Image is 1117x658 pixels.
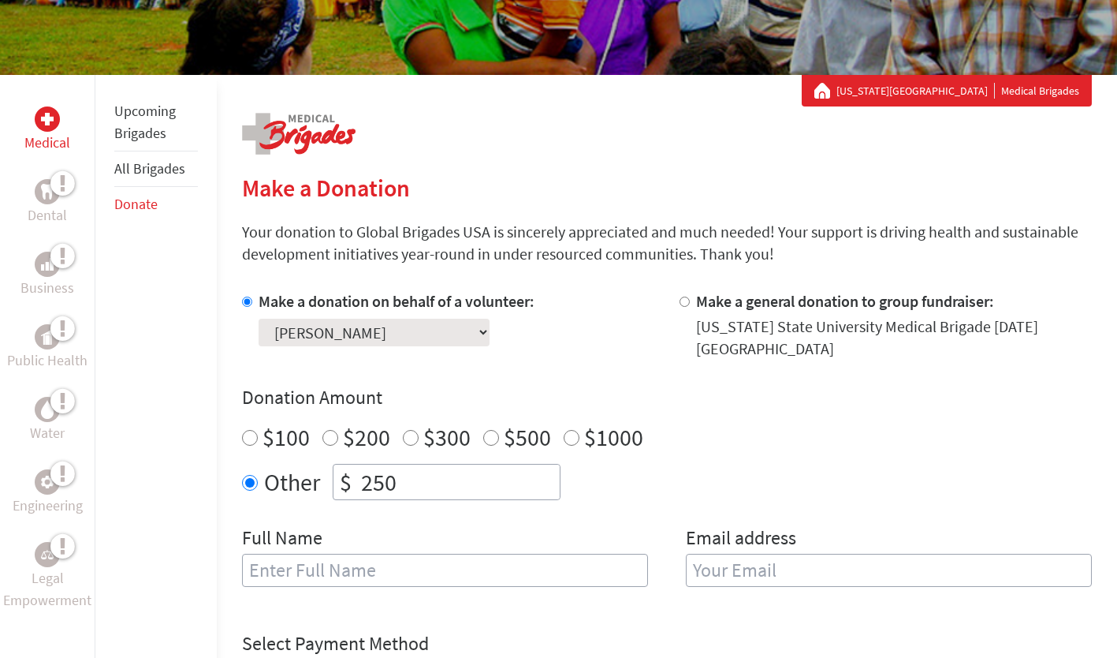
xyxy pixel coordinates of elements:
[333,465,358,499] div: $
[114,94,198,151] li: Upcoming Brigades
[35,324,60,350] div: Public Health
[259,291,534,311] label: Make a donation on behalf of a volunteer:
[242,631,1092,656] h4: Select Payment Method
[242,385,1092,410] h4: Donation Amount
[114,195,158,213] a: Donate
[504,422,551,452] label: $500
[114,159,185,178] a: All Brigades
[242,174,1092,202] h2: Make a Donation
[114,102,176,142] a: Upcoming Brigades
[13,495,83,517] p: Engineering
[264,464,320,500] label: Other
[114,187,198,222] li: Donate
[41,113,54,125] img: Medical
[7,324,87,372] a: Public HealthPublic Health
[262,422,310,452] label: $100
[696,291,994,311] label: Make a general donation to group fundraiser:
[28,179,67,226] a: DentalDental
[30,397,65,444] a: WaterWater
[358,465,560,499] input: Enter Amount
[35,107,60,132] div: Medical
[423,422,471,452] label: $300
[242,554,648,587] input: Enter Full Name
[20,252,74,299] a: BusinessBusiness
[7,350,87,372] p: Public Health
[24,132,70,154] p: Medical
[28,204,67,226] p: Dental
[3,542,91,611] a: Legal EmpowermentLegal Empowerment
[41,258,54,271] img: Business
[30,422,65,444] p: Water
[814,83,1079,99] div: Medical Brigades
[343,422,390,452] label: $200
[686,554,1092,587] input: Your Email
[13,469,83,517] a: EngineeringEngineering
[41,550,54,559] img: Legal Empowerment
[114,151,198,187] li: All Brigades
[35,397,60,422] div: Water
[3,567,91,611] p: Legal Empowerment
[41,476,54,488] img: Engineering
[242,113,356,155] img: logo-medical.png
[35,469,60,495] div: Engineering
[584,422,643,452] label: $1000
[35,542,60,567] div: Legal Empowerment
[41,400,54,418] img: Water
[696,316,1092,360] div: [US_STATE] State University Medical Brigade [DATE] [GEOGRAPHIC_DATA]
[24,107,70,154] a: MedicalMedical
[242,525,322,554] label: Full Name
[20,277,74,299] p: Business
[242,221,1092,265] p: Your donation to Global Brigades USA is sincerely appreciated and much needed! Your support is dr...
[41,329,54,345] img: Public Health
[35,252,60,277] div: Business
[41,184,54,199] img: Dental
[35,179,60,204] div: Dental
[686,525,796,554] label: Email address
[836,83,995,99] a: [US_STATE][GEOGRAPHIC_DATA]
